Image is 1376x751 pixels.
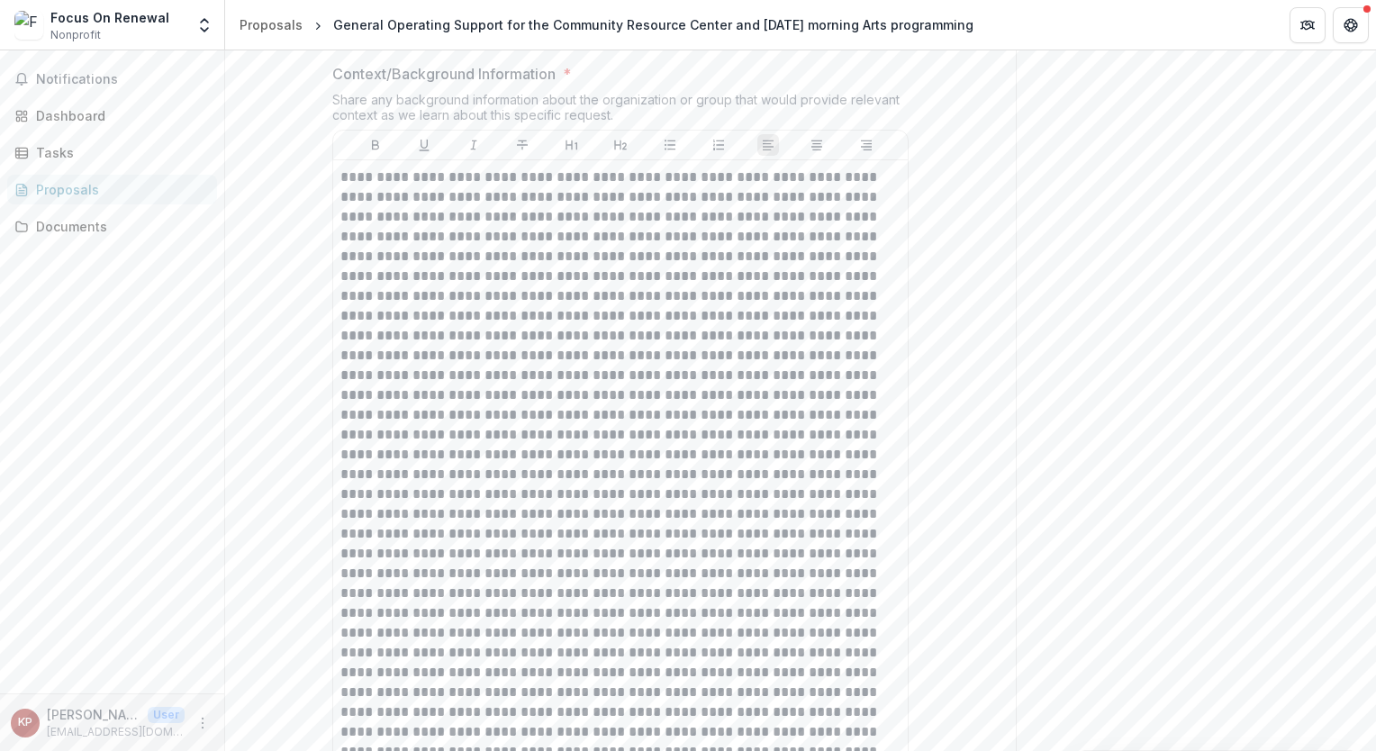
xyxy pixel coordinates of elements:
[14,11,43,40] img: Focus On Renewal
[333,15,973,34] div: General Operating Support for the Community Resource Center and [DATE] morning Arts programming
[511,134,533,156] button: Strike
[47,705,140,724] p: [PERSON_NAME]
[561,134,583,156] button: Heading 1
[855,134,877,156] button: Align Right
[36,217,203,236] div: Documents
[7,138,217,167] a: Tasks
[1290,7,1326,43] button: Partners
[463,134,484,156] button: Italicize
[7,175,217,204] a: Proposals
[232,12,310,38] a: Proposals
[7,212,217,241] a: Documents
[192,7,217,43] button: Open entity switcher
[332,92,909,130] div: Share any background information about the organization or group that would provide relevant cont...
[240,15,303,34] div: Proposals
[36,180,203,199] div: Proposals
[232,12,981,38] nav: breadcrumb
[47,724,185,740] p: [EMAIL_ADDRESS][DOMAIN_NAME]
[148,707,185,723] p: User
[192,712,213,734] button: More
[36,143,203,162] div: Tasks
[18,717,32,728] div: Kevin Platz
[7,65,217,94] button: Notifications
[36,72,210,87] span: Notifications
[708,134,729,156] button: Ordered List
[1333,7,1369,43] button: Get Help
[36,106,203,125] div: Dashboard
[806,134,828,156] button: Align Center
[365,134,386,156] button: Bold
[50,8,169,27] div: Focus On Renewal
[7,101,217,131] a: Dashboard
[610,134,631,156] button: Heading 2
[50,27,101,43] span: Nonprofit
[332,63,556,85] p: Context/Background Information
[413,134,435,156] button: Underline
[659,134,681,156] button: Bullet List
[757,134,779,156] button: Align Left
